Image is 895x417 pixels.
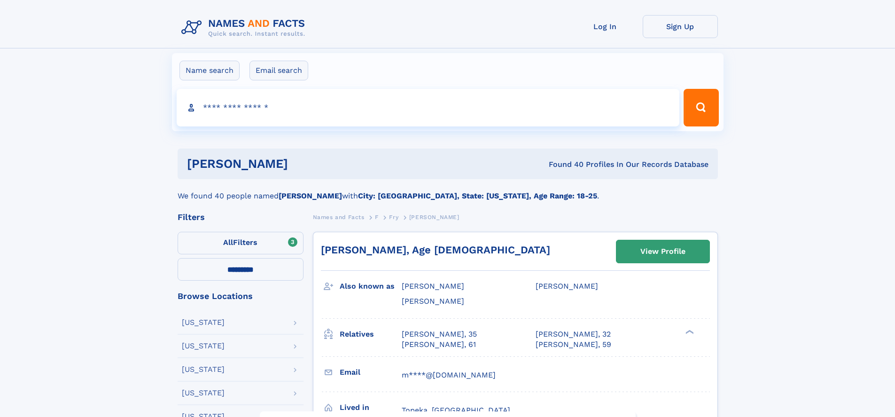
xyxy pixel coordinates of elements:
[640,241,685,262] div: View Profile
[409,214,459,220] span: [PERSON_NAME]
[402,282,464,291] span: [PERSON_NAME]
[402,329,477,339] a: [PERSON_NAME], 35
[279,191,342,200] b: [PERSON_NAME]
[375,211,379,223] a: F
[643,15,718,38] a: Sign Up
[182,319,225,326] div: [US_STATE]
[402,297,464,306] span: [PERSON_NAME]
[178,179,718,202] div: We found 40 people named with .
[179,61,240,80] label: Name search
[182,342,225,350] div: [US_STATE]
[182,366,225,373] div: [US_STATE]
[178,15,313,40] img: Logo Names and Facts
[402,406,510,415] span: Topeka, [GEOGRAPHIC_DATA]
[536,282,598,291] span: [PERSON_NAME]
[340,364,402,380] h3: Email
[418,159,708,170] div: Found 40 Profiles In Our Records Database
[187,158,419,170] h1: [PERSON_NAME]
[389,214,398,220] span: Fry
[536,329,611,339] a: [PERSON_NAME], 32
[358,191,597,200] b: City: [GEOGRAPHIC_DATA], State: [US_STATE], Age Range: 18-25
[683,329,694,335] div: ❯
[402,339,476,350] a: [PERSON_NAME], 61
[178,232,304,254] label: Filters
[375,214,379,220] span: F
[178,292,304,300] div: Browse Locations
[616,240,709,263] a: View Profile
[249,61,308,80] label: Email search
[340,400,402,416] h3: Lived in
[182,389,225,397] div: [US_STATE]
[177,89,680,126] input: search input
[313,211,365,223] a: Names and Facts
[178,213,304,221] div: Filters
[568,15,643,38] a: Log In
[340,326,402,342] h3: Relatives
[536,339,611,350] a: [PERSON_NAME], 59
[389,211,398,223] a: Fry
[684,89,718,126] button: Search Button
[321,244,550,256] a: [PERSON_NAME], Age [DEMOGRAPHIC_DATA]
[223,238,233,247] span: All
[340,278,402,294] h3: Also known as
